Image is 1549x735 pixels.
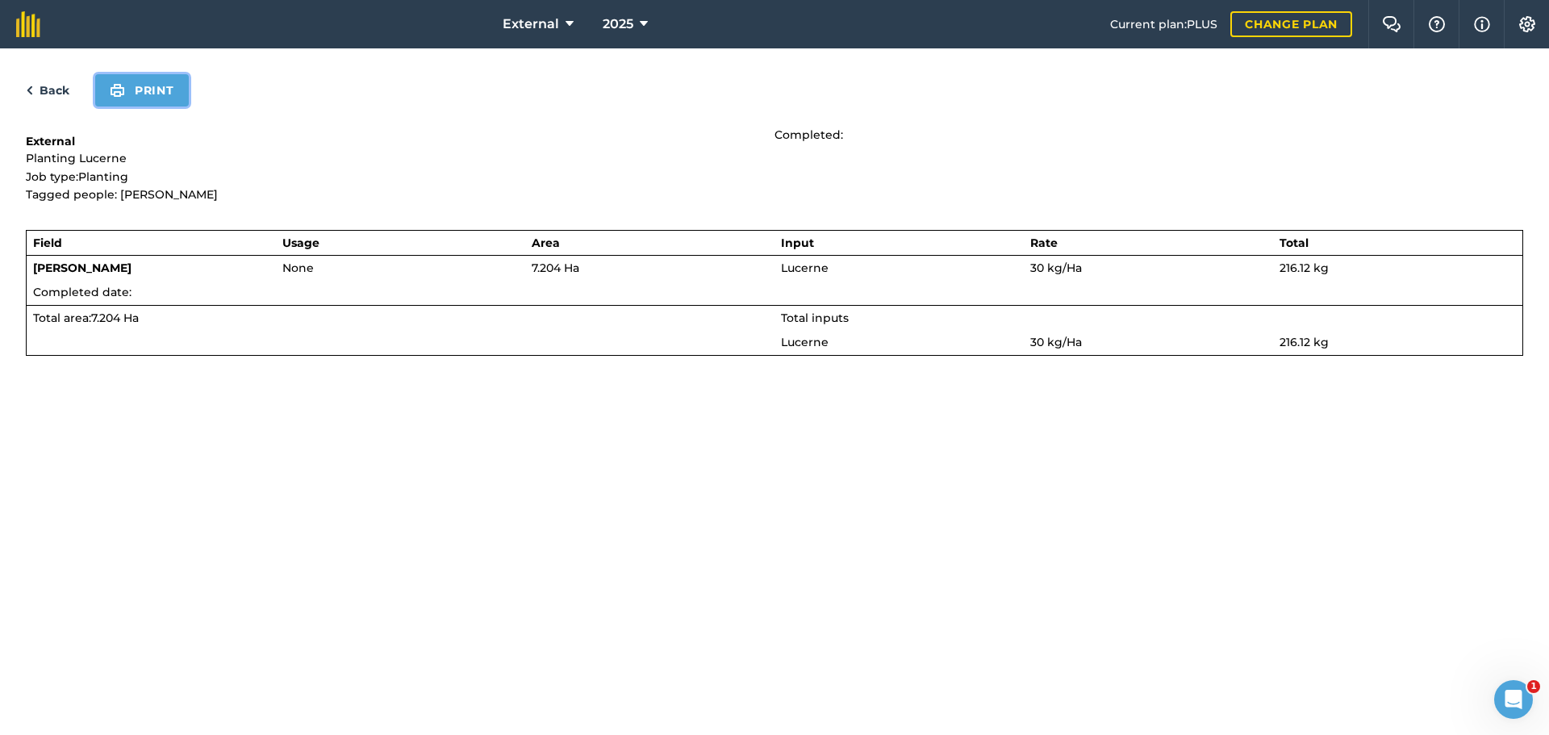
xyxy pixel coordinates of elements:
[1273,330,1522,355] td: 216.12 kg
[276,230,525,255] th: Usage
[774,230,1024,255] th: Input
[1518,16,1537,32] img: A cog icon
[27,280,1523,305] td: Completed date:
[27,230,276,255] th: Field
[276,255,525,280] td: None
[774,126,1523,144] p: Completed:
[16,11,40,37] img: fieldmargin Logo
[26,149,774,167] p: Planting Lucerne
[27,305,774,330] td: Total area : 7.204 Ha
[1474,15,1490,34] img: svg+xml;base64,PHN2ZyB4bWxucz0iaHR0cDovL3d3dy53My5vcmcvMjAwMC9zdmciIHdpZHRoPSIxNyIgaGVpZ2h0PSIxNy...
[774,330,1024,355] td: Lucerne
[774,255,1024,280] td: Lucerne
[1024,255,1273,280] td: 30 kg / Ha
[1110,15,1217,33] span: Current plan : PLUS
[774,305,1523,330] td: Total inputs
[26,81,33,100] img: svg+xml;base64,PHN2ZyB4bWxucz0iaHR0cDovL3d3dy53My5vcmcvMjAwMC9zdmciIHdpZHRoPSI5IiBoZWlnaHQ9IjI0Ii...
[1427,16,1447,32] img: A question mark icon
[110,81,125,100] img: svg+xml;base64,PHN2ZyB4bWxucz0iaHR0cDovL3d3dy53My5vcmcvMjAwMC9zdmciIHdpZHRoPSIxOSIgaGVpZ2h0PSIyNC...
[95,74,189,106] button: Print
[525,230,774,255] th: Area
[26,133,774,149] h1: External
[26,81,69,100] a: Back
[1527,680,1540,693] span: 1
[1273,230,1522,255] th: Total
[1024,230,1273,255] th: Rate
[503,15,559,34] span: External
[33,261,132,275] strong: [PERSON_NAME]
[1273,255,1522,280] td: 216.12 kg
[603,15,633,34] span: 2025
[1382,16,1401,32] img: Two speech bubbles overlapping with the left bubble in the forefront
[525,255,774,280] td: 7.204 Ha
[1494,680,1533,719] iframe: Intercom live chat
[1230,11,1352,37] a: Change plan
[1024,330,1273,355] td: 30 kg / Ha
[26,168,774,186] p: Job type: Planting
[26,186,774,203] p: Tagged people: [PERSON_NAME]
